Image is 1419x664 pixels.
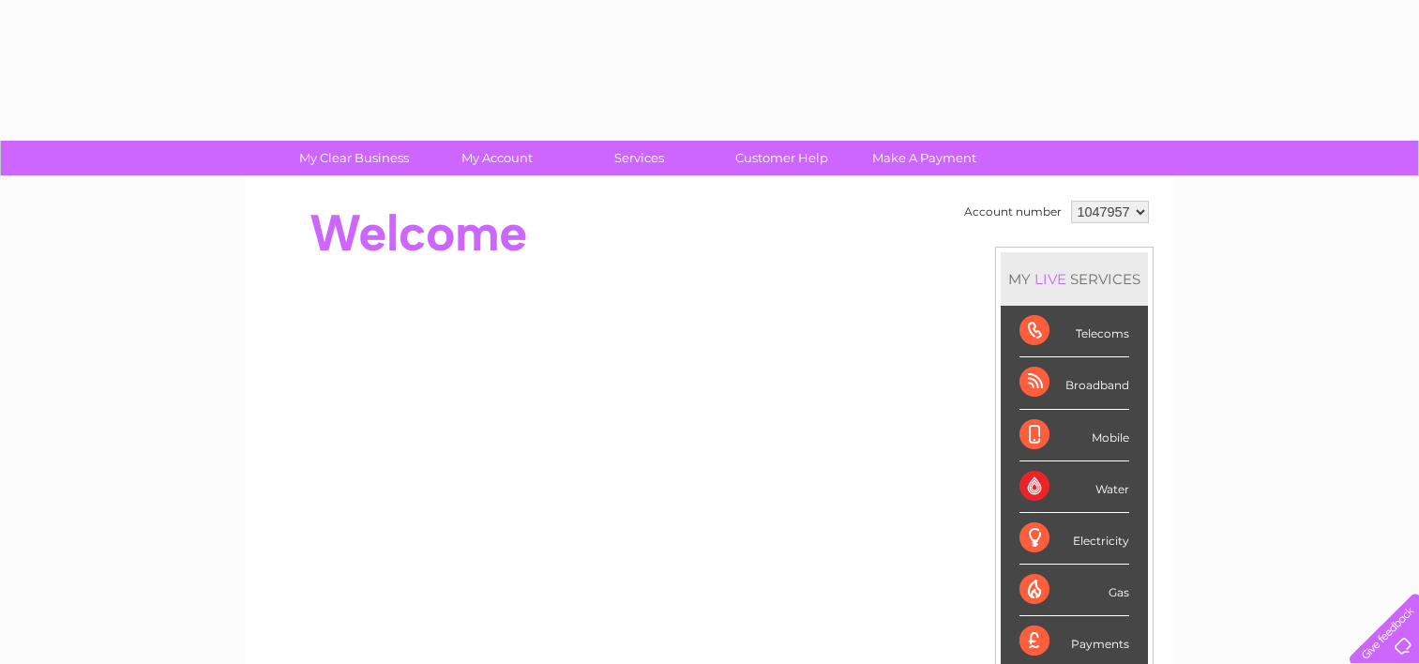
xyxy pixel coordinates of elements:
a: My Clear Business [277,141,431,175]
div: Water [1019,461,1129,513]
div: MY SERVICES [1001,252,1148,306]
a: Make A Payment [847,141,1002,175]
div: Gas [1019,565,1129,616]
td: Account number [959,196,1066,228]
div: Electricity [1019,513,1129,565]
div: Telecoms [1019,306,1129,357]
a: Customer Help [704,141,859,175]
a: My Account [419,141,574,175]
div: Broadband [1019,357,1129,409]
a: Services [562,141,717,175]
div: LIVE [1031,270,1070,288]
div: Mobile [1019,410,1129,461]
